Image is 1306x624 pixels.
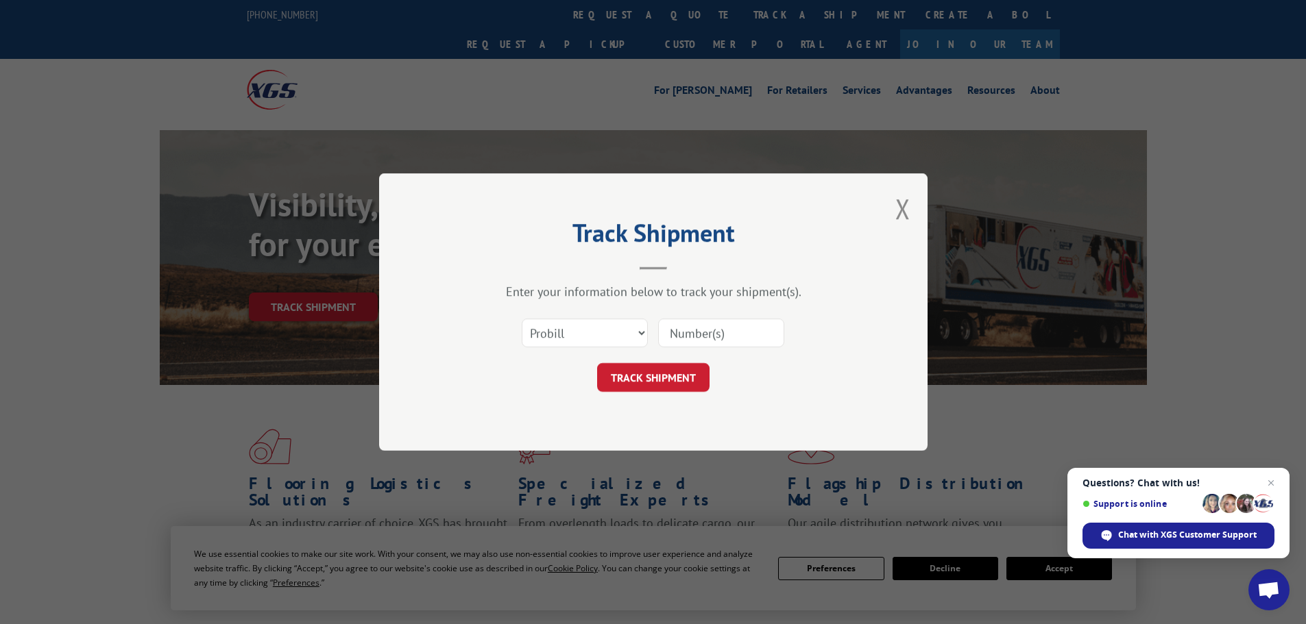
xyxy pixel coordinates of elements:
[1263,475,1279,491] span: Close chat
[448,284,859,299] div: Enter your information below to track your shipment(s).
[895,190,910,227] button: Close modal
[1083,477,1274,488] span: Questions? Chat with us!
[1083,499,1198,509] span: Support is online
[1118,529,1257,541] span: Chat with XGS Customer Support
[448,223,859,249] h2: Track Shipment
[1248,569,1290,610] div: Open chat
[1083,523,1274,549] div: Chat with XGS Customer Support
[658,319,784,347] input: Number(s)
[597,363,710,392] button: TRACK SHIPMENT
